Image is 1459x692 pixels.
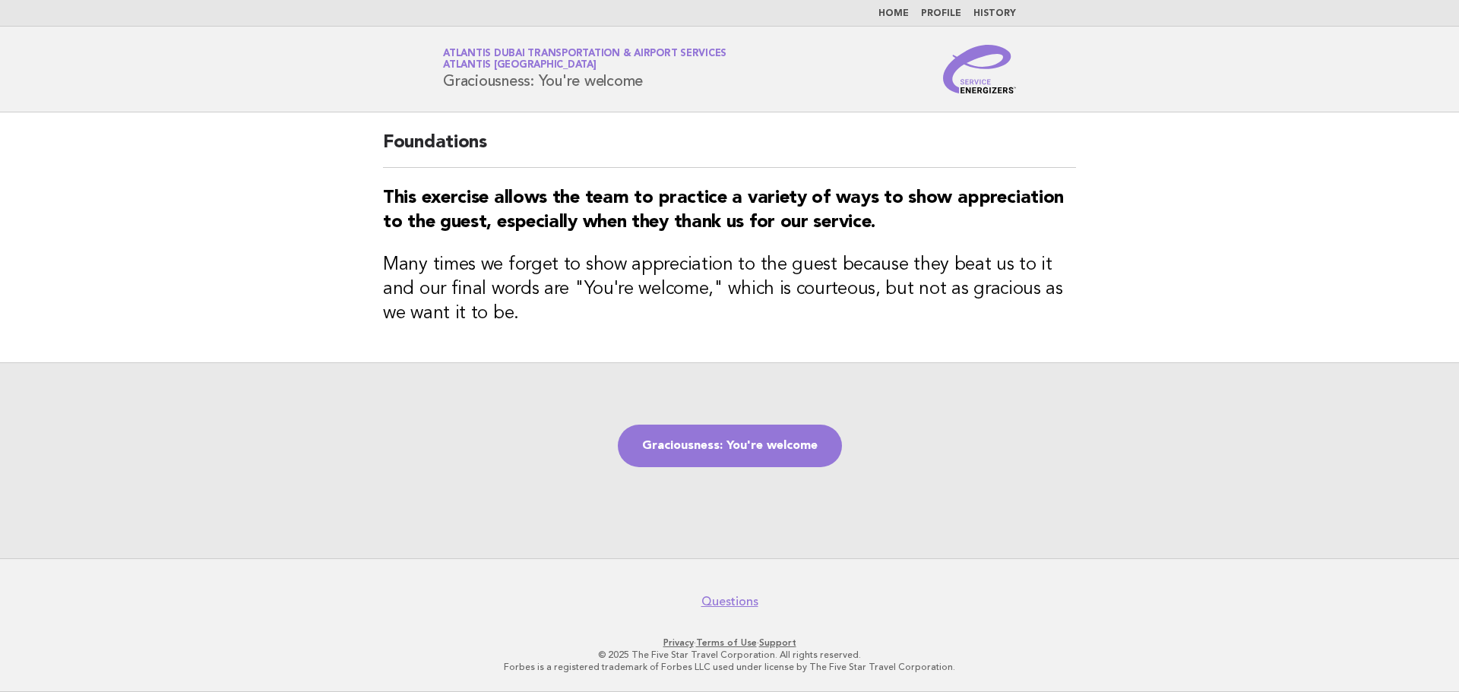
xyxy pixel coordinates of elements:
[921,9,961,18] a: Profile
[443,61,597,71] span: Atlantis [GEOGRAPHIC_DATA]
[264,649,1195,661] p: © 2025 The Five Star Travel Corporation. All rights reserved.
[696,637,757,648] a: Terms of Use
[383,253,1076,326] h3: Many times we forget to show appreciation to the guest because they beat us to it and our final w...
[618,425,842,467] a: Graciousness: You're welcome
[383,189,1064,232] strong: This exercise allows the team to practice a variety of ways to show appreciation to the guest, es...
[759,637,796,648] a: Support
[701,594,758,609] a: Questions
[443,49,726,70] a: Atlantis Dubai Transportation & Airport ServicesAtlantis [GEOGRAPHIC_DATA]
[443,49,726,89] h1: Graciousness: You're welcome
[973,9,1016,18] a: History
[878,9,909,18] a: Home
[264,637,1195,649] p: · ·
[943,45,1016,93] img: Service Energizers
[264,661,1195,673] p: Forbes is a registered trademark of Forbes LLC used under license by The Five Star Travel Corpora...
[383,131,1076,168] h2: Foundations
[663,637,694,648] a: Privacy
